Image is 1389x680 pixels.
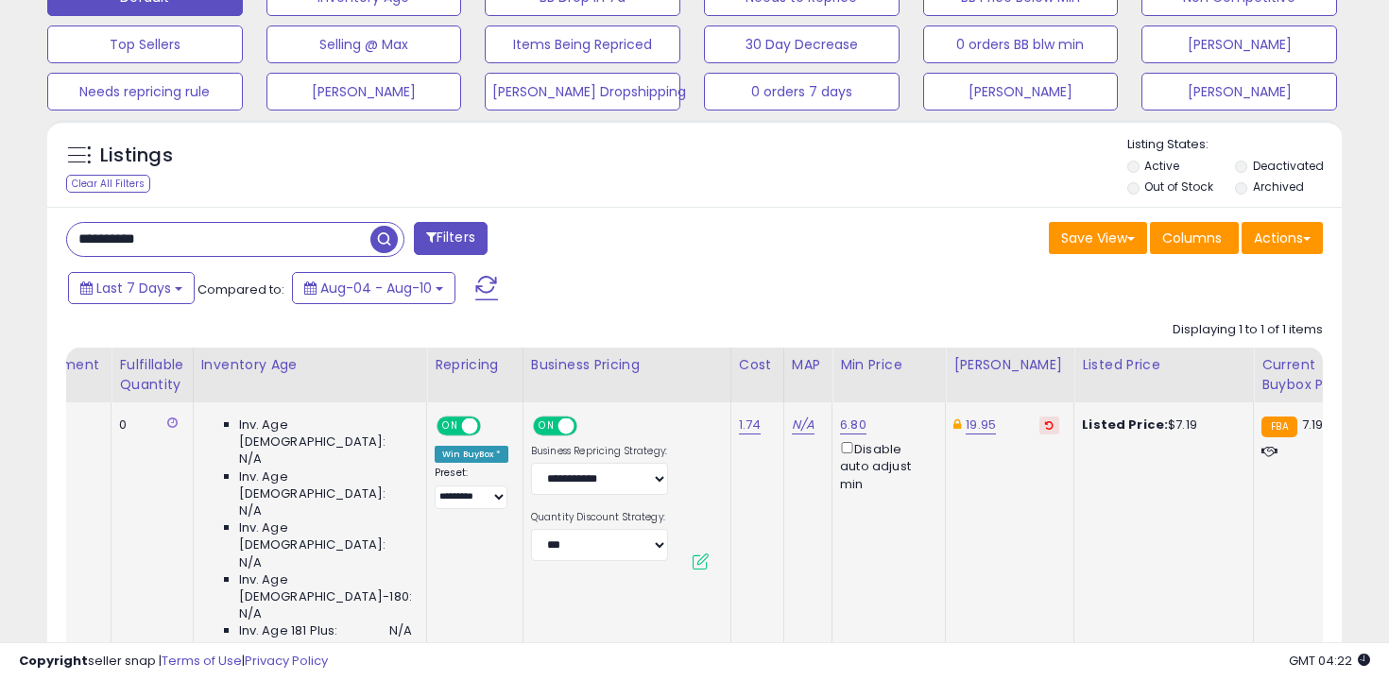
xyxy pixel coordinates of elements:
label: Deactivated [1253,158,1324,174]
button: Filters [414,222,488,255]
p: Listing States: [1127,136,1343,154]
div: $7.19 [1082,416,1239,433]
span: Columns [1162,229,1222,247]
label: Archived [1253,178,1304,195]
a: Privacy Policy [245,652,328,670]
a: 19.95 [966,416,996,434]
small: FBA [1261,416,1296,437]
button: 0 orders 7 days [704,73,900,110]
label: Active [1144,158,1179,174]
span: Last 7 Days [96,279,171,297]
div: Min Price [840,355,937,375]
div: Clear All Filters [66,175,150,193]
div: Preset: [435,467,508,509]
span: Inv. Age [DEMOGRAPHIC_DATA]: [239,519,412,553]
span: Aug-04 - Aug-10 [320,279,432,297]
button: [PERSON_NAME] [1141,25,1337,63]
a: N/A [792,416,815,434]
span: N/A [239,605,262,622]
span: OFF [574,418,605,434]
label: Quantity Discount Strategy: [531,511,668,524]
span: 2025-08-18 04:22 GMT [1289,652,1370,670]
div: [PERSON_NAME] [953,355,1066,375]
span: ON [438,418,462,434]
button: Items Being Repriced [485,25,680,63]
span: N/A [239,554,262,571]
button: Columns [1150,222,1239,254]
span: Compared to: [197,280,284,298]
span: Inv. Age [DEMOGRAPHIC_DATA]: [239,468,412,502]
b: Listed Price: [1082,416,1168,433]
span: Inv. Age [DEMOGRAPHIC_DATA]: [239,416,412,450]
div: Fulfillment [26,355,103,375]
div: Listed Price [1082,355,1245,375]
label: Out of Stock [1144,178,1213,195]
div: Current Buybox Price [1261,355,1359,395]
a: 6.80 [840,416,866,434]
button: Top Sellers [47,25,243,63]
button: Needs repricing rule [47,73,243,110]
button: [PERSON_NAME] Dropshipping [485,73,680,110]
button: 30 Day Decrease [704,25,900,63]
button: [PERSON_NAME] [1141,73,1337,110]
span: OFF [478,418,508,434]
div: Displaying 1 to 1 of 1 items [1173,321,1323,339]
button: Save View [1049,222,1147,254]
div: Inventory Age [201,355,419,375]
button: Last 7 Days [68,272,195,304]
a: 1.74 [739,416,762,434]
strong: Copyright [19,652,88,670]
span: 7.19 [1302,416,1324,433]
label: Business Repricing Strategy: [531,445,668,458]
h5: Listings [100,143,173,169]
span: N/A [239,502,262,519]
button: [PERSON_NAME] [923,73,1119,110]
span: ON [535,418,558,434]
button: Actions [1242,222,1323,254]
button: [PERSON_NAME] [266,73,462,110]
div: 0 [119,416,178,433]
div: Win BuyBox * [435,446,508,463]
div: Repricing [435,355,515,375]
button: 0 orders BB blw min [923,25,1119,63]
span: Inv. Age [DEMOGRAPHIC_DATA]-180: [239,571,412,605]
a: Terms of Use [162,652,242,670]
div: Fulfillable Quantity [119,355,184,395]
div: MAP [792,355,824,375]
div: Business Pricing [531,355,723,375]
div: Disable auto adjust min [840,438,931,493]
button: Selling @ Max [266,25,462,63]
button: Aug-04 - Aug-10 [292,272,455,304]
div: Cost [739,355,776,375]
span: Inv. Age 181 Plus: [239,622,338,639]
span: N/A [389,622,412,639]
span: N/A [239,450,262,467]
div: seller snap | | [19,653,328,671]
